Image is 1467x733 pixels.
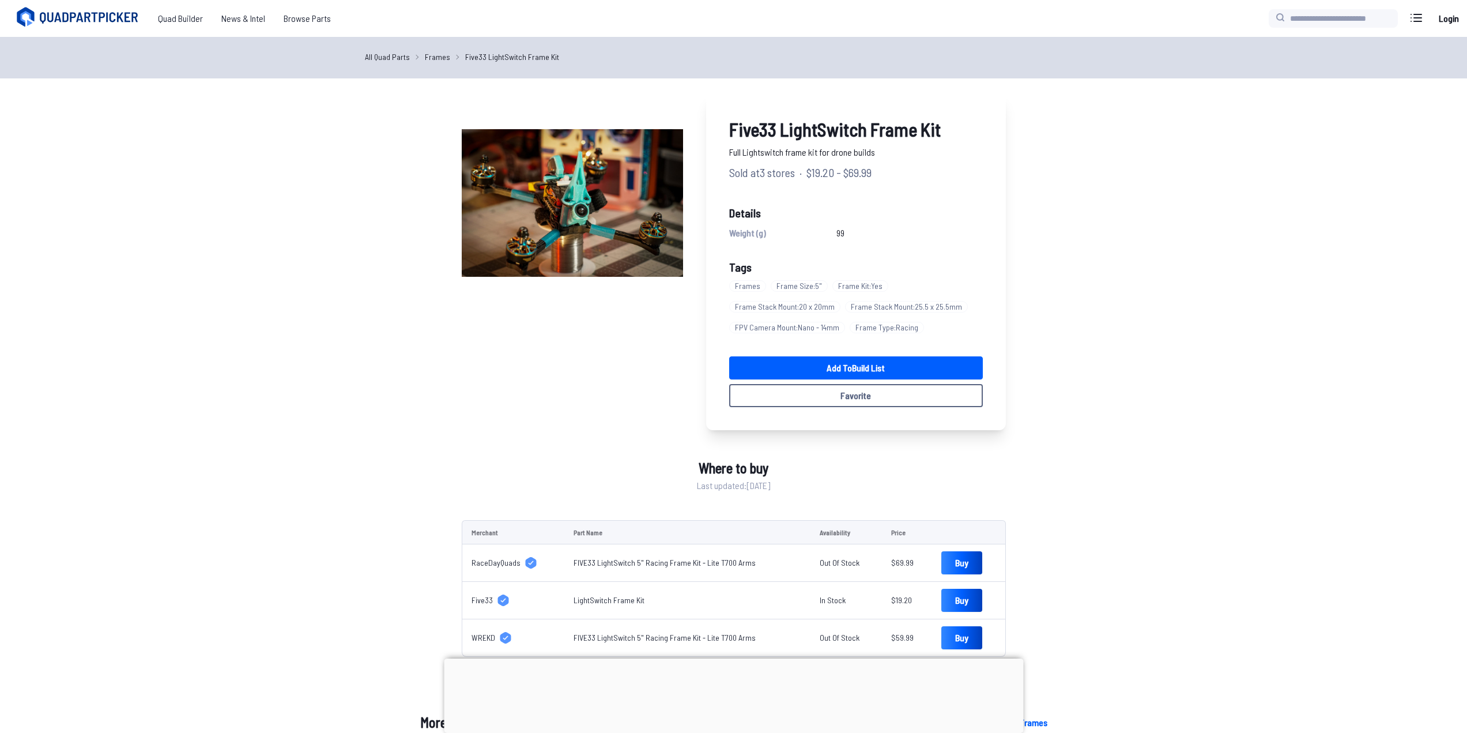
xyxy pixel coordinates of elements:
[729,317,850,338] a: FPV Camera Mount:Nano - 14mm
[420,712,965,733] h1: More Frames
[806,164,872,181] span: $19.20 - $69.99
[810,619,882,657] td: Out Of Stock
[771,276,832,296] a: Frame Size:5"
[882,619,932,657] td: $59.99
[771,280,828,292] span: Frame Size : 5"
[699,458,768,479] span: Where to buy
[941,589,982,612] a: Buy
[1435,7,1462,30] a: Login
[729,356,983,379] a: Add toBuild List
[425,51,450,63] a: Frames
[149,7,212,30] a: Quad Builder
[472,557,521,569] span: RaceDayQuads
[729,276,771,296] a: Frames
[810,544,882,582] td: Out Of Stock
[729,296,845,317] a: Frame Stack Mount:20 x 20mm
[810,582,882,619] td: In Stock
[729,322,845,333] span: FPV Camera Mount : Nano - 14mm
[472,632,495,644] span: WREKD
[472,595,493,606] span: Five33
[941,551,982,574] a: Buy
[729,164,795,181] span: Sold at 3 stores
[729,384,983,407] button: Favorite
[574,558,756,567] a: FIVE33 LightSwitch 5" Racing Frame Kit - Lite T700 Arms
[462,520,565,544] td: Merchant
[462,92,683,314] img: image
[472,557,556,569] a: RaceDayQuads
[850,317,929,338] a: Frame Type:Racing
[729,280,766,292] span: Frames
[472,632,556,644] a: WREKD
[212,7,274,30] a: News & Intel
[729,226,766,240] span: Weight (g)
[832,280,888,292] span: Frame Kit : Yes
[465,51,559,63] a: Five33 LightSwitch Frame Kit
[472,595,556,606] a: Five33
[574,595,644,605] a: LightSwitch Frame Kit
[729,260,752,274] span: Tags
[882,520,932,544] td: Price
[729,145,983,159] span: Full Lightswitch frame kit for drone builds
[845,301,968,313] span: Frame Stack Mount : 25.5 x 25.5mm
[941,626,982,649] a: Buy
[444,659,1023,730] iframe: Advertisement
[697,479,770,493] span: Last updated: [DATE]
[729,115,983,143] span: Five33 LightSwitch Frame Kit
[845,296,972,317] a: Frame Stack Mount:25.5 x 25.5mm
[882,582,932,619] td: $19.20
[574,633,756,642] a: FIVE33 LightSwitch 5" Racing Frame Kit - Lite T700 Arms
[729,204,983,221] span: Details
[274,7,340,30] a: Browse Parts
[882,544,932,582] td: $69.99
[832,276,893,296] a: Frame Kit:Yes
[800,164,802,181] span: ·
[365,51,410,63] a: All Quad Parts
[850,322,924,333] span: Frame Type : Racing
[729,301,840,313] span: Frame Stack Mount : 20 x 20mm
[836,226,844,240] span: 99
[564,520,810,544] td: Part Name
[810,520,882,544] td: Availability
